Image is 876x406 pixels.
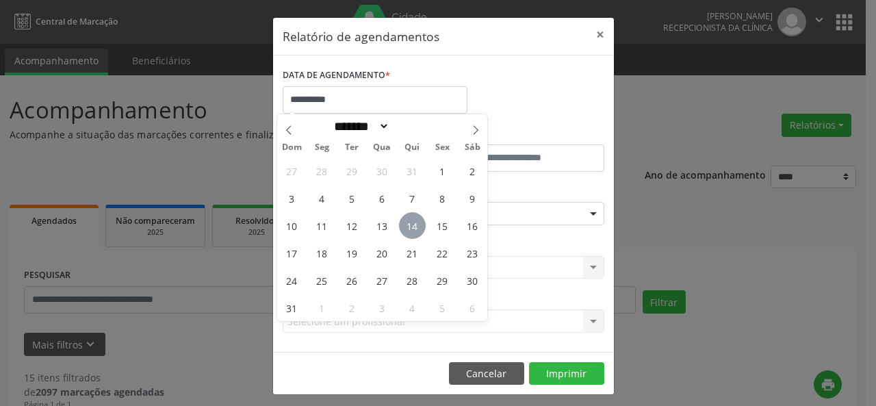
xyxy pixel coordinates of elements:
[339,240,365,266] span: Agosto 19, 2025
[399,212,426,239] span: Agosto 14, 2025
[399,240,426,266] span: Agosto 21, 2025
[279,185,305,212] span: Agosto 3, 2025
[529,362,604,385] button: Imprimir
[459,294,486,321] span: Setembro 6, 2025
[279,267,305,294] span: Agosto 24, 2025
[459,157,486,184] span: Agosto 2, 2025
[369,212,396,239] span: Agosto 13, 2025
[339,212,365,239] span: Agosto 12, 2025
[369,240,396,266] span: Agosto 20, 2025
[449,362,524,385] button: Cancelar
[279,294,305,321] span: Agosto 31, 2025
[459,267,486,294] span: Agosto 30, 2025
[309,267,335,294] span: Agosto 25, 2025
[389,119,435,134] input: Year
[277,143,307,152] span: Dom
[283,65,390,86] label: DATA DE AGENDAMENTO
[279,240,305,266] span: Agosto 17, 2025
[279,157,305,184] span: Julho 27, 2025
[429,240,456,266] span: Agosto 22, 2025
[283,27,439,45] h5: Relatório de agendamentos
[399,267,426,294] span: Agosto 28, 2025
[399,157,426,184] span: Julho 31, 2025
[429,212,456,239] span: Agosto 15, 2025
[457,143,487,152] span: Sáb
[447,123,604,144] label: ATÉ
[587,18,614,51] button: Close
[307,143,337,152] span: Seg
[330,119,390,134] select: Month
[427,143,457,152] span: Sex
[429,294,456,321] span: Setembro 5, 2025
[429,185,456,212] span: Agosto 8, 2025
[339,294,365,321] span: Setembro 2, 2025
[279,212,305,239] span: Agosto 10, 2025
[339,267,365,294] span: Agosto 26, 2025
[459,212,486,239] span: Agosto 16, 2025
[339,185,365,212] span: Agosto 5, 2025
[459,240,486,266] span: Agosto 23, 2025
[369,294,396,321] span: Setembro 3, 2025
[399,185,426,212] span: Agosto 7, 2025
[309,185,335,212] span: Agosto 4, 2025
[369,157,396,184] span: Julho 30, 2025
[369,267,396,294] span: Agosto 27, 2025
[399,294,426,321] span: Setembro 4, 2025
[309,157,335,184] span: Julho 28, 2025
[339,157,365,184] span: Julho 29, 2025
[337,143,367,152] span: Ter
[369,185,396,212] span: Agosto 6, 2025
[429,157,456,184] span: Agosto 1, 2025
[367,143,397,152] span: Qua
[309,240,335,266] span: Agosto 18, 2025
[309,294,335,321] span: Setembro 1, 2025
[309,212,335,239] span: Agosto 11, 2025
[459,185,486,212] span: Agosto 9, 2025
[429,267,456,294] span: Agosto 29, 2025
[397,143,427,152] span: Qui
